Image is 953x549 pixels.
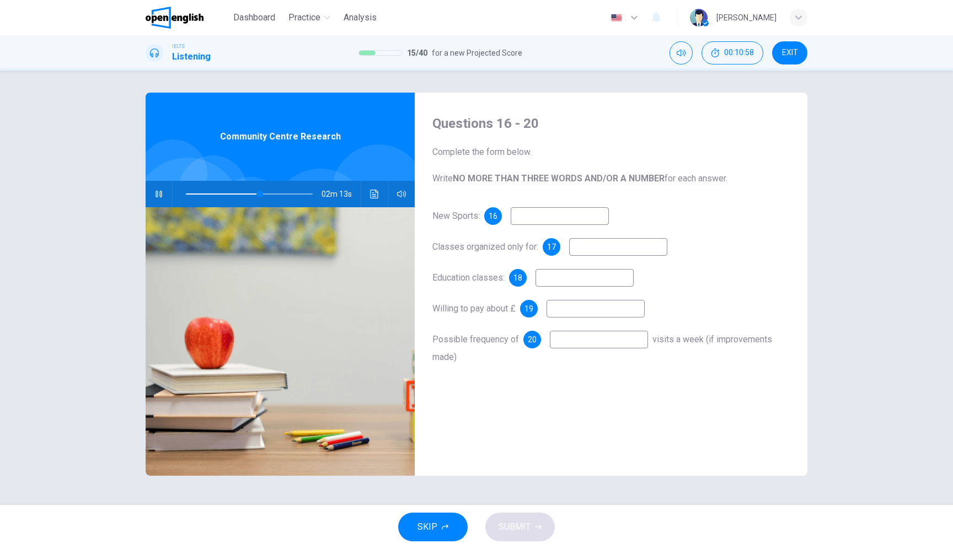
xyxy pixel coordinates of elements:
[432,303,516,314] span: Willing to pay about £
[782,49,798,57] span: EXIT
[432,46,522,60] span: for a new Projected Score
[288,11,320,24] span: Practice
[344,11,377,24] span: Analysis
[609,14,623,22] img: en
[432,334,519,345] span: Possible frequency of
[146,207,415,476] img: Community Centre Research
[432,241,538,252] span: Classes organized only for:
[772,41,807,64] button: EXIT
[233,11,275,24] span: Dashboard
[407,46,427,60] span: 15 / 40
[702,41,763,64] div: Hide
[417,519,437,535] span: SKIP
[432,272,505,283] span: Education classes:
[528,336,537,343] span: 20
[432,115,790,132] h4: Questions 16 - 20
[670,41,693,64] div: Mute
[339,8,381,28] button: Analysis
[172,42,185,50] span: IELTS
[432,211,480,221] span: New Sports:
[724,49,754,57] span: 00:10:58
[146,7,229,29] a: OpenEnglish logo
[146,7,204,29] img: OpenEnglish logo
[172,50,211,63] h1: Listening
[453,173,665,184] b: NO MORE THAN THREE WORDS AND/OR A NUMBER
[489,212,497,220] span: 16
[513,274,522,282] span: 18
[284,8,335,28] button: Practice
[690,9,708,26] img: Profile picture
[220,130,341,143] span: Community Centre Research
[547,243,556,251] span: 17
[716,11,777,24] div: [PERSON_NAME]
[322,181,361,207] span: 02m 13s
[524,305,533,313] span: 19
[229,8,280,28] button: Dashboard
[702,41,763,64] button: 00:10:58
[366,181,383,207] button: Click to see the audio transcription
[398,513,468,541] button: SKIP
[432,146,790,185] span: Complete the form below. Write for each answer.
